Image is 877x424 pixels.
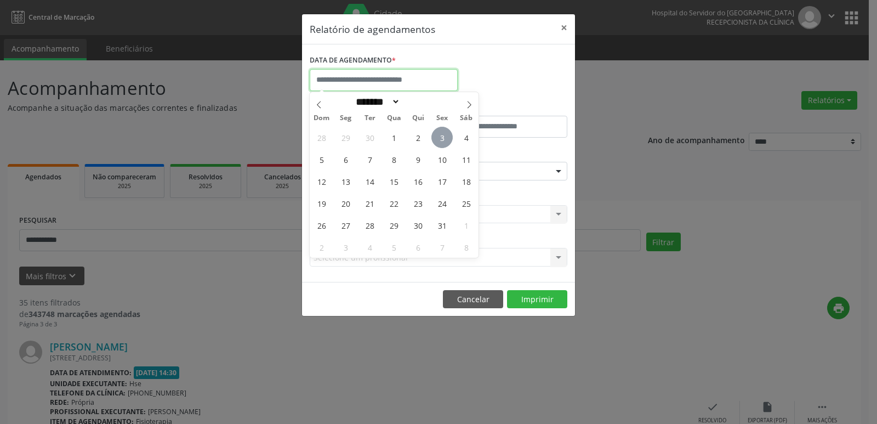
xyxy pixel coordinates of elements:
span: Outubro 16, 2025 [407,171,429,192]
label: DATA DE AGENDAMENTO [310,52,396,69]
span: Novembro 7, 2025 [431,236,453,258]
label: ATÉ [441,99,567,116]
span: Outubro 26, 2025 [311,214,332,236]
span: Qui [406,115,430,122]
span: Outubro 27, 2025 [335,214,356,236]
span: Setembro 30, 2025 [359,127,380,148]
select: Month [352,96,400,108]
span: Novembro 6, 2025 [407,236,429,258]
span: Sex [430,115,454,122]
span: Outubro 1, 2025 [383,127,405,148]
button: Cancelar [443,290,503,309]
span: Outubro 31, 2025 [431,214,453,236]
span: Outubro 20, 2025 [335,193,356,214]
span: Outubro 25, 2025 [455,193,477,214]
span: Setembro 28, 2025 [311,127,332,148]
span: Outubro 29, 2025 [383,214,405,236]
span: Outubro 12, 2025 [311,171,332,192]
span: Novembro 1, 2025 [455,214,477,236]
span: Outubro 30, 2025 [407,214,429,236]
button: Imprimir [507,290,567,309]
span: Outubro 5, 2025 [311,149,332,170]
span: Outubro 9, 2025 [407,149,429,170]
span: Outubro 21, 2025 [359,193,380,214]
span: Outubro 10, 2025 [431,149,453,170]
h5: Relatório de agendamentos [310,22,435,36]
span: Outubro 15, 2025 [383,171,405,192]
span: Outubro 4, 2025 [455,127,477,148]
span: Outubro 19, 2025 [311,193,332,214]
span: Outubro 23, 2025 [407,193,429,214]
input: Year [400,96,436,108]
span: Outubro 11, 2025 [455,149,477,170]
span: Outubro 6, 2025 [335,149,356,170]
span: Novembro 2, 2025 [311,236,332,258]
span: Novembro 4, 2025 [359,236,380,258]
span: Outubro 22, 2025 [383,193,405,214]
span: Novembro 8, 2025 [455,236,477,258]
span: Outubro 28, 2025 [359,214,380,236]
span: Novembro 5, 2025 [383,236,405,258]
span: Dom [310,115,334,122]
span: Setembro 29, 2025 [335,127,356,148]
span: Seg [334,115,358,122]
span: Outubro 8, 2025 [383,149,405,170]
span: Outubro 24, 2025 [431,193,453,214]
span: Outubro 17, 2025 [431,171,453,192]
span: Outubro 14, 2025 [359,171,380,192]
span: Outubro 13, 2025 [335,171,356,192]
span: Sáb [454,115,479,122]
span: Outubro 2, 2025 [407,127,429,148]
span: Novembro 3, 2025 [335,236,356,258]
button: Close [553,14,575,41]
span: Ter [358,115,382,122]
span: Qua [382,115,406,122]
span: Outubro 18, 2025 [455,171,477,192]
span: Outubro 3, 2025 [431,127,453,148]
span: Outubro 7, 2025 [359,149,380,170]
